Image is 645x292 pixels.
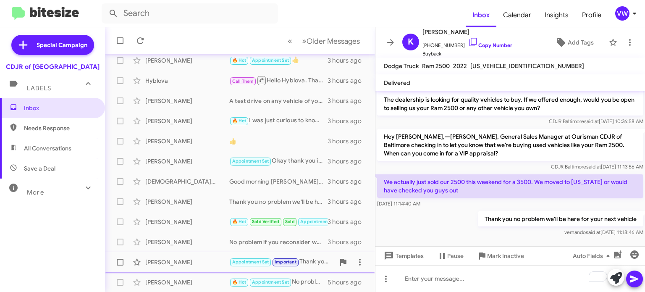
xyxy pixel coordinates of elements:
[11,35,94,55] a: Special Campaign
[145,56,229,65] div: [PERSON_NAME]
[422,37,512,50] span: [PHONE_NUMBER]
[328,197,368,206] div: 3 hours ago
[102,3,278,24] input: Search
[468,42,512,48] a: Copy Number
[232,279,246,285] span: 🔥 Hot
[229,277,328,287] div: No problem, we will see you [DATE] at 4:00. Thank you
[478,211,643,226] p: Thank you no problem we'll be here for your next vehicle
[328,177,368,186] div: 3 hours ago
[422,50,512,58] span: Buyback
[543,35,605,50] button: Add Tags
[564,229,643,235] span: vernando [DATE] 11:18:46 AM
[384,62,419,70] span: Dodge Truck
[302,36,307,46] span: »
[283,32,365,50] nav: Page navigation example
[377,200,420,207] span: [DATE] 11:14:40 AM
[328,238,368,246] div: 3 hours ago
[328,76,368,85] div: 3 hours ago
[307,37,360,46] span: Older Messages
[328,218,368,226] div: 3 hours ago
[145,197,229,206] div: [PERSON_NAME]
[229,137,328,145] div: 👍
[24,144,71,153] span: All Conversations
[252,58,289,63] span: Appointment Set
[608,6,636,21] button: vw
[586,163,601,170] span: said at
[24,124,95,132] span: Needs Response
[24,104,95,112] span: Inbox
[229,75,328,86] div: Hello Hyblova. Thank you for your inquiry. Are you available to stop by either [DATE] or [DATE] f...
[232,58,246,63] span: 🔥 Hot
[377,67,643,116] p: Hi [PERSON_NAME] this is [PERSON_NAME], General Sales Manager at Ourisman CDJR of [GEOGRAPHIC_DAT...
[408,35,414,49] span: K
[328,56,368,65] div: 3 hours ago
[288,36,292,46] span: «
[252,219,280,224] span: Sold Verified
[575,3,608,27] a: Profile
[252,279,289,285] span: Appointment Set
[586,229,600,235] span: said at
[6,63,100,71] div: CDJR of [GEOGRAPHIC_DATA]
[275,259,296,265] span: Important
[328,157,368,166] div: 3 hours ago
[453,62,467,70] span: 2022
[328,117,368,125] div: 3 hours ago
[496,3,538,27] a: Calendar
[145,278,229,287] div: [PERSON_NAME]
[466,3,496,27] a: Inbox
[487,248,524,263] span: Mark Inactive
[232,118,246,124] span: 🔥 Hot
[538,3,575,27] a: Insights
[375,265,645,292] div: To enrich screen reader interactions, please activate Accessibility in Grammarly extension settings
[573,248,613,263] span: Auto Fields
[549,118,643,124] span: CDJR Baltimore [DATE] 10:36:58 AM
[470,62,584,70] span: [US_VEHICLE_IDENTIFICATION_NUMBER]
[384,79,410,87] span: Delivered
[584,118,599,124] span: said at
[232,158,269,164] span: Appointment Set
[430,248,470,263] button: Pause
[145,258,229,266] div: [PERSON_NAME]
[229,97,328,105] div: A test drive on any vehicle of your choice new or used?
[145,238,229,246] div: [PERSON_NAME]
[232,219,246,224] span: 🔥 Hot
[283,32,297,50] button: Previous
[470,248,531,263] button: Mark Inactive
[615,6,629,21] div: vw
[375,248,430,263] button: Templates
[229,116,328,126] div: I was just curious to know what price did you have in mind?
[232,259,269,265] span: Appointment Set
[24,164,55,173] span: Save a Deal
[447,248,464,263] span: Pause
[422,62,450,70] span: Ram 2500
[285,219,295,224] span: Sold
[229,257,335,267] div: Thank you ma'am I'll see you at 6:00 [DATE] your salesman that you will be working with is [PERSO...
[328,278,368,287] div: 5 hours ago
[229,156,328,166] div: Okay thank you i'll let you know if anything changes if I can get to your number that you wanted ...
[229,177,328,186] div: Good morning [PERSON_NAME]. Thank you for your inquiry. Are you available to stop by either [DATE...
[27,84,51,92] span: Labels
[300,219,337,224] span: Appointment Set
[145,177,229,186] div: [DEMOGRAPHIC_DATA][PERSON_NAME]
[27,189,44,196] span: More
[229,238,328,246] div: No problem if you reconsider we are here to help you
[568,35,594,50] span: Add Tags
[37,41,87,49] span: Special Campaign
[566,248,620,263] button: Auto Fields
[145,157,229,166] div: [PERSON_NAME]
[328,137,368,145] div: 3 hours ago
[297,32,365,50] button: Next
[382,248,424,263] span: Templates
[377,174,643,198] p: We actually just sold our 2500 this weekend for a 3500. We moved to [US_STATE] or would have chec...
[229,55,328,65] div: 👍
[422,27,512,37] span: [PERSON_NAME]
[229,197,328,206] div: Thank you no problem we'll be here for your next vehicle
[145,117,229,125] div: [PERSON_NAME]
[551,163,643,170] span: CDJR Baltimore [DATE] 11:13:56 AM
[145,137,229,145] div: [PERSON_NAME]
[145,218,229,226] div: [PERSON_NAME]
